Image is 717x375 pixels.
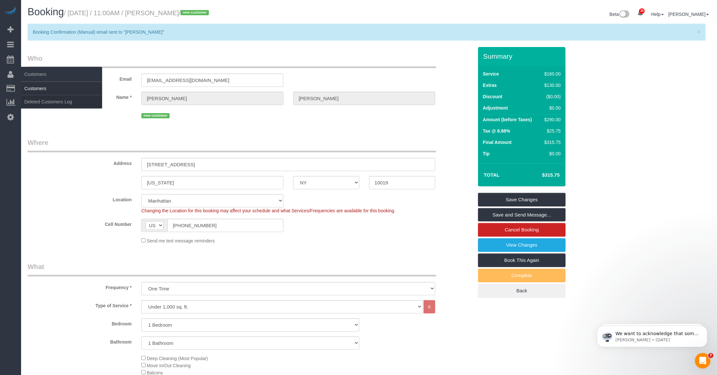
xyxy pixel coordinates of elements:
[28,53,436,68] legend: Who
[523,172,560,178] h4: $315.75
[542,150,561,157] div: $0.00
[4,6,17,16] img: Automaid Logo
[141,113,170,118] span: new customer
[639,8,645,14] span: 35
[542,82,561,88] div: $130.00
[542,93,561,100] div: ($0.00)
[483,82,497,88] label: Extras
[695,353,711,369] iframe: Intercom live chat
[28,138,436,152] legend: Where
[21,82,102,109] ul: Customers
[484,172,500,178] strong: Total
[478,223,566,237] a: Cancel Booking
[28,6,64,18] span: Booking
[483,150,490,157] label: Tip
[141,208,395,213] span: Changing the Location for this booking may affect your schedule and what Services/Frequencies are...
[478,284,566,298] a: Back
[634,6,647,21] a: 35
[610,12,630,17] a: Beta
[542,116,561,123] div: $290.00
[28,19,112,108] span: We want to acknowledge that some users may be experiencing lag or slower performance in our softw...
[147,363,191,368] span: Move In/Out Cleaning
[21,67,102,82] span: Customers
[483,71,499,77] label: Service
[478,238,566,252] a: View Changes
[542,71,561,77] div: $160.00
[141,74,283,87] input: Email
[483,139,512,146] label: Final Amount
[141,176,283,189] input: City
[23,318,137,327] label: Bedroom
[619,10,629,19] img: New interface
[141,92,283,105] input: First Name
[23,300,137,309] label: Type of Service *
[542,139,561,146] div: $315.75
[697,28,701,35] button: Close
[369,176,435,189] input: Zip Code
[483,93,502,100] label: Discount
[33,29,694,35] p: Booking Confirmation (Manual) email sent to "[PERSON_NAME]"
[21,82,102,95] a: Customers
[542,105,561,111] div: $0.00
[478,253,566,267] a: Book This Again
[23,158,137,167] label: Address
[587,312,717,357] iframe: Intercom notifications message
[23,336,137,345] label: Bathroom
[181,10,209,15] span: new customer
[483,53,562,60] h3: Summary
[697,28,701,35] span: ×
[478,193,566,206] a: Save Changes
[483,128,510,134] label: Tax @ 8.88%
[478,208,566,222] a: Save and Send Message...
[23,219,137,228] label: Cell Number
[179,9,211,17] span: /
[147,356,208,361] span: Deep Cleaning (Most Popular)
[483,105,508,111] label: Adjustment
[483,116,532,123] label: Amount (before Taxes)
[28,262,436,276] legend: What
[708,353,713,358] span: 7
[28,25,112,31] p: Message from Ellie, sent 1w ago
[668,12,709,17] a: [PERSON_NAME]
[542,128,561,134] div: $25.75
[23,194,137,203] label: Location
[147,238,215,243] span: Send me text message reminders
[167,219,283,232] input: Cell Number
[651,12,664,17] a: Help
[293,92,435,105] input: Last Name
[23,282,137,291] label: Frequency *
[21,95,102,108] a: Deleted Customers Log
[64,9,211,17] small: / [DATE] / 11:00AM / [PERSON_NAME]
